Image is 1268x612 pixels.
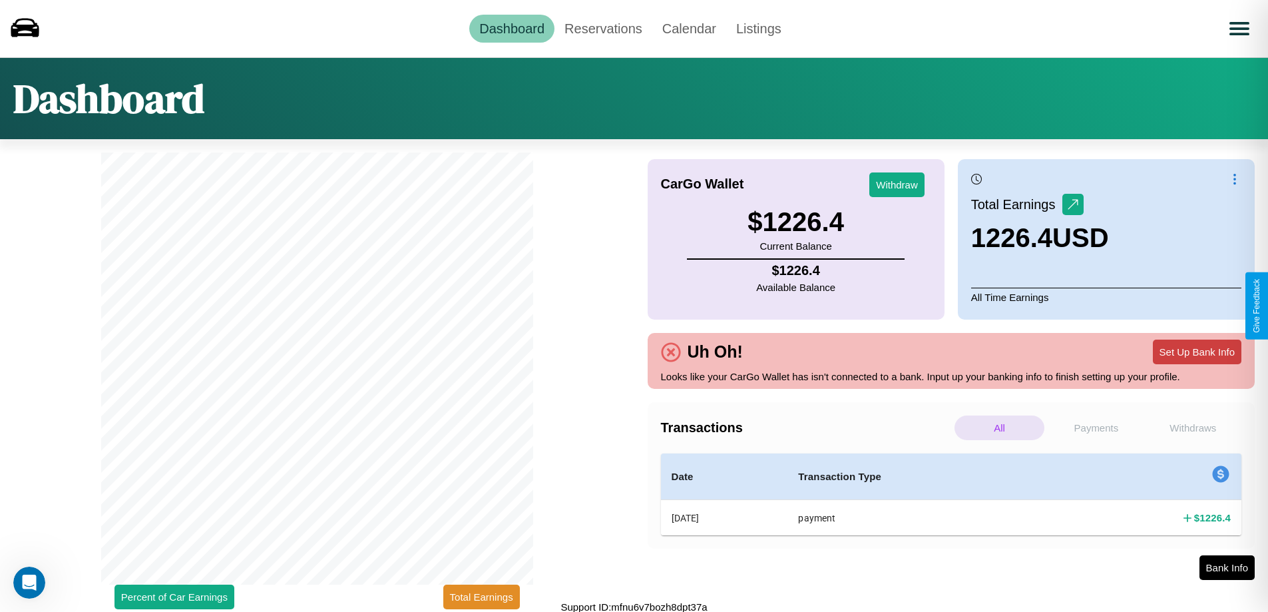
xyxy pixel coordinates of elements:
a: Listings [726,15,791,43]
p: Available Balance [756,278,835,296]
p: Payments [1051,416,1141,440]
a: Dashboard [469,15,554,43]
button: Percent of Car Earnings [114,585,234,609]
h1: Dashboard [13,71,204,126]
button: Set Up Bank Info [1153,340,1241,364]
h4: $ 1226.4 [1194,511,1231,525]
button: Bank Info [1199,555,1255,580]
p: Looks like your CarGo Wallet has isn't connected to a bank. Input up your banking info to finish ... [661,368,1242,386]
button: Total Earnings [443,585,520,609]
p: All [954,416,1044,440]
p: All Time Earnings [971,288,1241,306]
a: Reservations [554,15,652,43]
div: Give Feedback [1252,279,1261,333]
h4: Date [672,469,777,485]
p: Total Earnings [971,192,1062,216]
button: Withdraw [869,172,925,197]
th: [DATE] [661,500,788,536]
th: payment [787,500,1057,536]
h4: CarGo Wallet [661,176,744,192]
h4: Transactions [661,420,951,436]
button: Open menu [1221,10,1258,47]
p: Withdraws [1148,416,1238,440]
a: Calendar [652,15,726,43]
table: simple table [661,454,1242,535]
p: Current Balance [747,237,844,255]
iframe: Intercom live chat [13,567,45,599]
h4: $ 1226.4 [756,263,835,278]
h3: 1226.4 USD [971,223,1109,253]
h4: Transaction Type [798,469,1046,485]
h4: Uh Oh! [681,342,749,362]
h3: $ 1226.4 [747,207,844,237]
